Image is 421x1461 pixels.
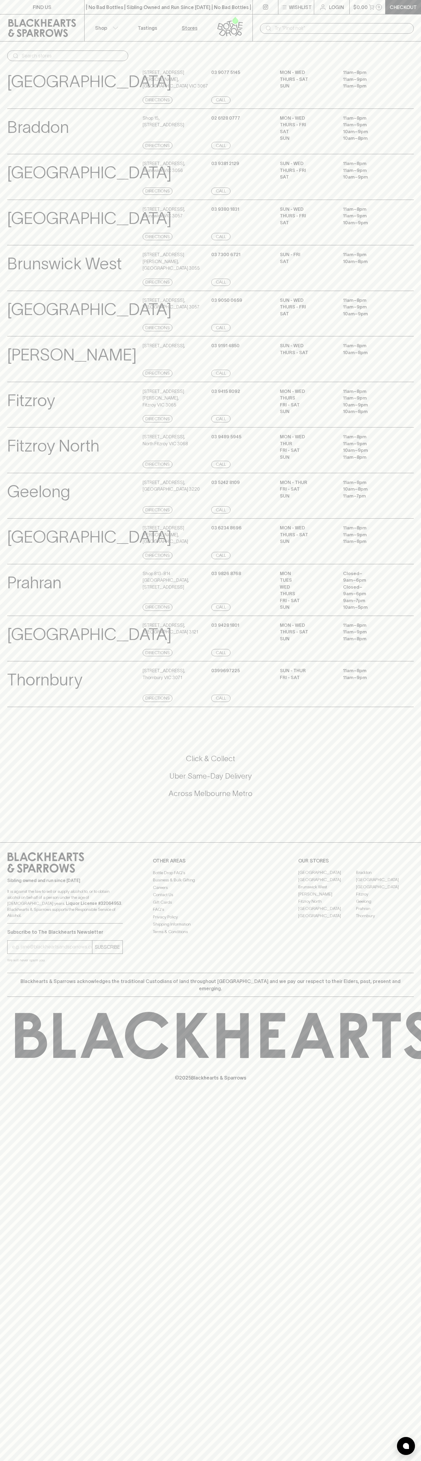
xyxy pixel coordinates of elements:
p: SAT [280,258,334,265]
p: 11am – 8pm [343,479,397,486]
a: Directions [143,461,172,468]
a: Prahran [356,905,414,912]
a: Call [211,415,231,422]
a: Directions [143,188,172,195]
p: Closed – [343,570,397,577]
p: Fitzroy North [7,433,99,458]
p: THURS - SAT [280,76,334,83]
a: Directions [143,415,172,422]
p: 03 9050 0659 [211,297,242,304]
p: [STREET_ADDRESS] , [GEOGRAPHIC_DATA] 3057 [143,297,200,311]
p: [GEOGRAPHIC_DATA] [7,622,172,647]
p: THURS [280,395,334,402]
a: Gift Cards [153,899,268,906]
button: SUBSCRIBE [92,941,122,954]
p: [GEOGRAPHIC_DATA] [7,160,172,185]
p: MON - WED [280,525,334,531]
p: We will never spam you [7,957,123,963]
p: [STREET_ADDRESS] , [143,342,185,349]
a: Call [211,188,231,195]
p: 11am – 9pm [343,629,397,636]
p: 10am – 5pm [343,604,397,611]
p: 10am – 9pm [343,219,397,226]
a: Business & Bulk Gifting [153,877,268,884]
a: Tastings [126,14,169,41]
p: 10am – 8pm [343,258,397,265]
p: SUN - WED [280,206,334,213]
a: Bottle Drop FAQ's [153,869,268,876]
p: OTHER AREAS [153,857,268,864]
p: [GEOGRAPHIC_DATA] [7,206,172,231]
p: SAT [280,219,334,226]
p: FRI - SAT [280,447,334,454]
strong: Liquor License #32064953 [66,901,121,906]
a: Call [211,649,231,656]
p: FIND US [33,4,51,11]
input: Search stores [22,51,123,61]
p: $0.00 [353,4,368,11]
p: MON - WED [280,69,334,76]
p: [STREET_ADDRESS] , Thornbury VIC 3071 [143,667,185,681]
p: 03 9489 5945 [211,433,241,440]
p: SUN [280,604,334,611]
p: 10am – 9pm [343,311,397,317]
p: Braddon [7,115,69,140]
a: [GEOGRAPHIC_DATA] [298,869,356,876]
p: 11am – 8pm [343,83,397,90]
p: Login [329,4,344,11]
p: 03 7300 6721 [211,251,240,258]
p: SUN [280,408,334,415]
p: THURS - FRI [280,213,334,219]
p: THURS - FRI [280,121,334,128]
a: Directions [143,96,172,104]
button: Shop [85,14,127,41]
p: Sun - Thur [280,667,334,674]
p: SUN - WED [280,297,334,304]
p: [STREET_ADDRESS][PERSON_NAME] , Fitzroy VIC 3065 [143,388,210,409]
a: Brunswick West [298,884,356,891]
p: 10am – 9pm [343,447,397,454]
p: 11am – 9pm [343,304,397,311]
p: Shop 813-814 [GEOGRAPHIC_DATA] , [STREET_ADDRESS] [143,570,210,591]
p: Shop 15 , [STREET_ADDRESS] [143,115,184,128]
p: 9am – 6pm [343,590,397,597]
p: Fitzroy [7,388,55,413]
p: 11am – 8pm [343,342,397,349]
a: Directions [143,506,172,513]
p: 11am – 8pm [343,297,397,304]
p: WED [280,584,334,591]
a: Call [211,96,231,104]
p: 03 9826 8768 [211,570,241,577]
p: 11am – 9pm [343,76,397,83]
p: SUN [280,538,334,545]
p: SAT [280,128,334,135]
p: [STREET_ADDRESS][PERSON_NAME] , [GEOGRAPHIC_DATA] [143,525,210,545]
p: Geelong [7,479,70,504]
p: Subscribe to The Blackhearts Newsletter [7,928,123,936]
p: Closed – [343,584,397,591]
div: Call to action block [7,730,414,830]
a: Directions [143,324,172,331]
a: Directions [143,279,172,286]
p: [STREET_ADDRESS] , Brunswick VIC 3057 [143,206,185,219]
p: [GEOGRAPHIC_DATA] [7,297,172,322]
a: Call [211,506,231,513]
p: 11am – 9pm [343,674,397,681]
p: 10am – 9pm [343,402,397,409]
p: 9am – 7pm [343,597,397,604]
p: 11am – 8pm [343,636,397,642]
p: 02 6128 0777 [211,115,240,122]
p: SAT [280,174,334,181]
a: [GEOGRAPHIC_DATA] [298,905,356,912]
p: 11am – 8pm [343,251,397,258]
a: Call [211,461,231,468]
input: Try "Pinot noir" [274,23,409,33]
p: 11am – 7pm [343,493,397,500]
a: [GEOGRAPHIC_DATA] [356,876,414,884]
p: THURS - FRI [280,304,334,311]
p: 03 9381 2129 [211,160,239,167]
p: Thornbury [7,667,82,692]
p: 11am – 9pm [343,395,397,402]
p: 03 9415 8092 [211,388,240,395]
p: SUBSCRIBE [95,943,120,951]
